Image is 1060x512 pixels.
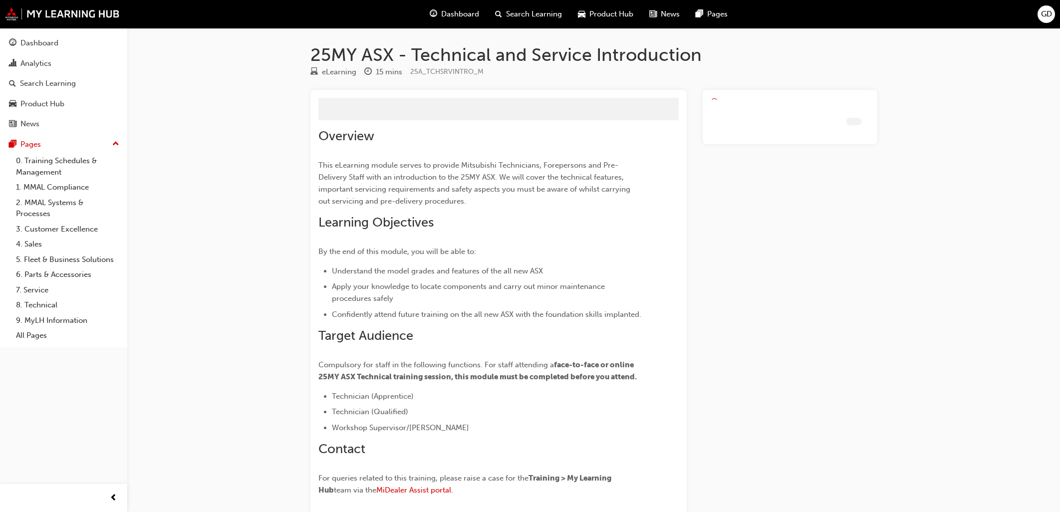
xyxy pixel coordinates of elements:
span: This eLearning module serves to provide Mitsubishi Technicians, Forepersons and Pre-Delivery Staf... [318,161,632,206]
span: Learning Objectives [318,215,434,230]
span: Learning resource code [410,67,484,76]
div: Dashboard [20,37,58,49]
span: By the end of this module, you will be able to: [318,247,476,256]
a: Search Learning [4,74,123,93]
h1: 25MY ASX - Technical and Service Introduction [310,44,877,66]
span: news-icon [649,8,657,20]
button: GD [1038,5,1055,23]
span: search-icon [9,79,16,88]
a: All Pages [12,328,123,343]
a: Dashboard [4,34,123,52]
span: Contact [318,441,365,457]
span: Understand the model grades and features of the all new ASX [332,266,543,275]
span: clock-icon [364,68,372,77]
span: car-icon [578,8,585,20]
a: search-iconSearch Learning [487,4,570,24]
a: 7. Service [12,282,123,298]
span: For queries related to this training, please raise a case for the [318,474,529,483]
span: car-icon [9,100,16,109]
a: 1. MMAL Compliance [12,180,123,195]
span: prev-icon [110,492,117,505]
div: Analytics [20,58,51,69]
span: Pages [707,8,728,20]
span: team via the [334,486,376,495]
span: GD [1041,8,1052,20]
div: Duration [364,66,402,78]
span: guage-icon [430,8,437,20]
div: Pages [20,139,41,150]
span: learningResourceType_ELEARNING-icon [310,68,318,77]
a: guage-iconDashboard [422,4,487,24]
a: 3. Customer Excellence [12,222,123,237]
span: pages-icon [9,140,16,149]
span: Dashboard [441,8,479,20]
button: Pages [4,135,123,154]
a: 4. Sales [12,237,123,252]
span: guage-icon [9,39,16,48]
div: Product Hub [20,98,64,110]
span: news-icon [9,120,16,129]
a: News [4,115,123,133]
span: Compulsory for staff in the following functions. For staff attending a [318,360,554,369]
span: up-icon [112,138,119,151]
span: Overview [318,128,374,144]
a: MiDealer Assist portal [376,486,451,495]
span: Search Learning [506,8,562,20]
a: 9. MyLH Information [12,313,123,328]
span: Workshop Supervisor/[PERSON_NAME] [332,423,469,432]
span: Technician (Qualified) [332,407,408,416]
span: Target Audience [318,328,413,343]
span: Confidently attend future training on the all new ASX with the foundation skills implanted. [332,310,641,319]
a: 0. Training Schedules & Management [12,153,123,180]
span: . [451,486,453,495]
a: news-iconNews [641,4,688,24]
span: chart-icon [9,59,16,68]
img: mmal [5,7,120,20]
div: Search Learning [20,78,76,89]
span: search-icon [495,8,502,20]
a: pages-iconPages [688,4,736,24]
span: News [661,8,680,20]
a: Analytics [4,54,123,73]
span: face-to-face or online 25MY ASX Technical training session, this module must be completed before ... [318,360,637,381]
span: Training > My Learning Hub [318,474,613,495]
div: 15 mins [376,66,402,78]
button: DashboardAnalyticsSearch LearningProduct HubNews [4,32,123,135]
span: Technician (Apprentice) [332,392,414,401]
a: 5. Fleet & Business Solutions [12,252,123,267]
a: 6. Parts & Accessories [12,267,123,282]
div: eLearning [322,66,356,78]
a: Product Hub [4,95,123,113]
span: Product Hub [589,8,633,20]
span: Apply your knowledge to locate components and carry out minor maintenance procedures safely [332,282,607,303]
a: car-iconProduct Hub [570,4,641,24]
div: Type [310,66,356,78]
span: pages-icon [696,8,703,20]
a: 2. MMAL Systems & Processes [12,195,123,222]
a: 8. Technical [12,297,123,313]
div: News [20,118,39,130]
